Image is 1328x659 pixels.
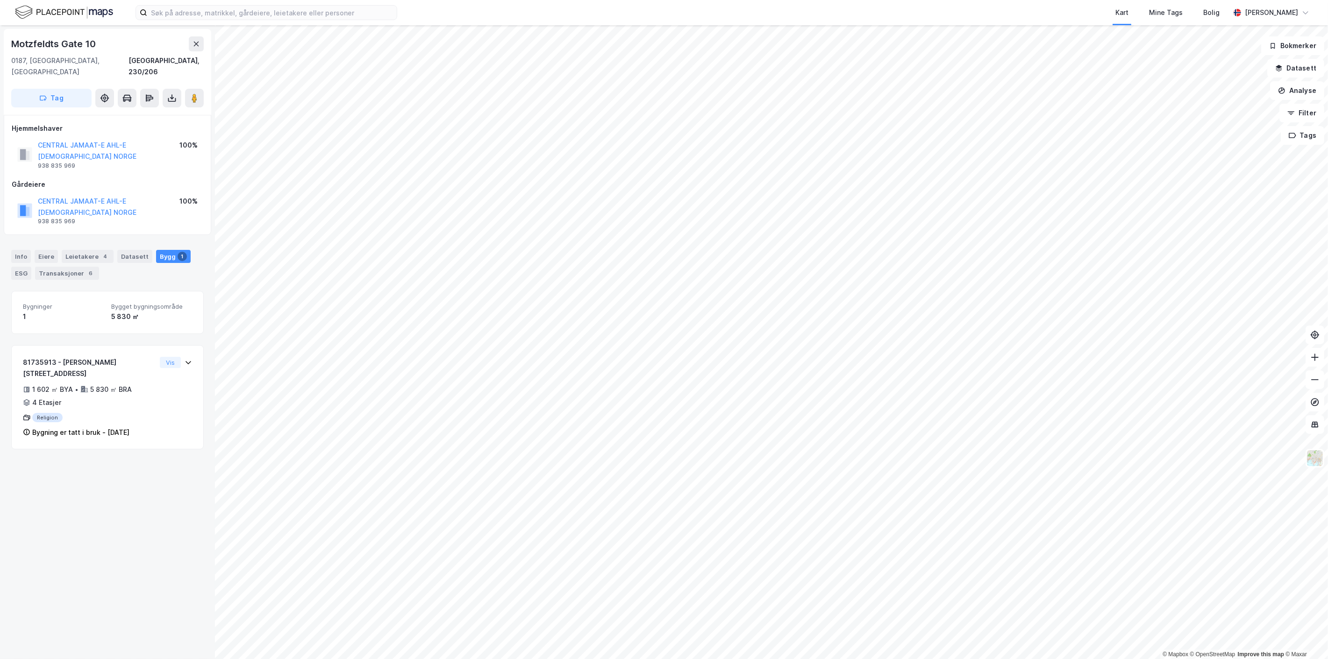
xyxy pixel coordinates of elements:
div: 1 [23,311,104,322]
button: Bokmerker [1261,36,1324,55]
div: 100% [179,140,198,151]
div: 81735913 - [PERSON_NAME][STREET_ADDRESS] [23,357,156,379]
button: Vis [160,357,181,368]
a: Mapbox [1163,651,1188,658]
button: Filter [1279,104,1324,122]
button: Datasett [1267,59,1324,78]
div: Bygning er tatt i bruk - [DATE] [32,427,129,438]
img: Z [1306,449,1324,467]
span: Bygget bygningsområde [111,303,192,311]
div: Info [11,250,31,263]
div: Mine Tags [1149,7,1183,18]
div: 938 835 969 [38,218,75,225]
button: Analyse [1270,81,1324,100]
div: Bygg [156,250,191,263]
img: logo.f888ab2527a4732fd821a326f86c7f29.svg [15,4,113,21]
div: [GEOGRAPHIC_DATA], 230/206 [129,55,204,78]
div: Motzfeldts Gate 10 [11,36,97,51]
div: Transaksjoner [35,267,99,280]
div: 100% [179,196,198,207]
div: 4 [100,252,110,261]
a: Improve this map [1238,651,1284,658]
div: 1 [178,252,187,261]
button: Tags [1281,126,1324,145]
div: Kart [1115,7,1128,18]
div: Leietakere [62,250,114,263]
a: OpenStreetMap [1190,651,1235,658]
div: [PERSON_NAME] [1245,7,1298,18]
input: Søk på adresse, matrikkel, gårdeiere, leietakere eller personer [147,6,397,20]
div: 1 602 ㎡ BYA [32,384,73,395]
div: Bolig [1203,7,1220,18]
div: 938 835 969 [38,162,75,170]
div: Hjemmelshaver [12,123,203,134]
div: ESG [11,267,31,280]
div: Gårdeiere [12,179,203,190]
div: 5 830 ㎡ BRA [90,384,132,395]
div: 5 830 ㎡ [111,311,192,322]
div: • [75,386,79,393]
div: 0187, [GEOGRAPHIC_DATA], [GEOGRAPHIC_DATA] [11,55,129,78]
iframe: Chat Widget [1281,614,1328,659]
div: Eiere [35,250,58,263]
span: Bygninger [23,303,104,311]
div: 6 [86,269,95,278]
div: 4 Etasjer [32,397,61,408]
div: Datasett [117,250,152,263]
button: Tag [11,89,92,107]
